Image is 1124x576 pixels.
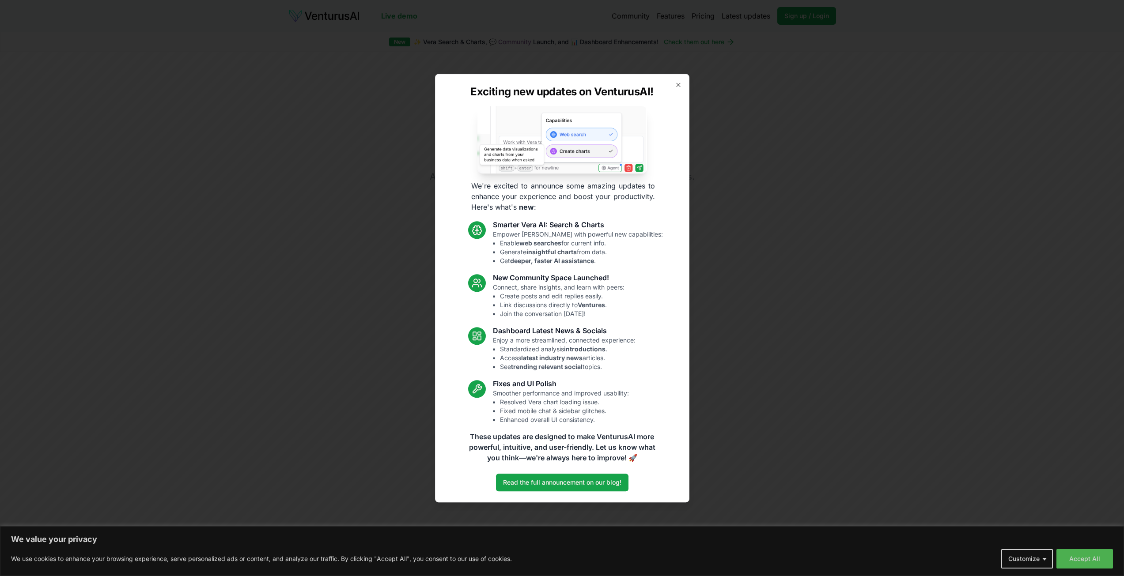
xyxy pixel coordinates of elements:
[493,336,636,371] p: Enjoy a more streamlined, connected experience:
[510,257,594,264] strong: deeper, faster AI assistance
[493,219,663,230] h3: Smarter Vera AI: Search & Charts
[519,239,561,247] strong: web searches
[526,248,577,256] strong: insightful charts
[496,474,628,491] a: Read the full announcement on our blog!
[500,345,636,354] li: Standardized analysis .
[500,301,624,309] li: Link discussions directly to .
[500,362,636,371] li: See topics.
[564,345,606,353] strong: introductions
[500,309,624,318] li: Join the conversation [DATE]!
[470,85,653,99] h2: Exciting new updates on VenturusAI!
[500,292,624,301] li: Create posts and edit replies easily.
[519,203,534,211] strong: new
[500,407,629,415] li: Fixed mobile chat & sidebar glitches.
[493,272,624,283] h3: New Community Space Launched!
[463,431,661,463] p: These updates are designed to make VenturusAI more powerful, intuitive, and user-friendly. Let us...
[493,389,629,424] p: Smoother performance and improved usability:
[521,354,583,361] strong: latest industry news
[500,415,629,424] li: Enhanced overall UI consistency.
[500,354,636,362] li: Access articles.
[500,239,663,248] li: Enable for current info.
[500,256,663,265] li: Get .
[493,283,624,318] p: Connect, share insights, and learn with peers:
[500,398,629,407] li: Resolved Vera chart loading issue.
[464,181,662,212] p: We're excited to announce some amazing updates to enhance your experience and boost your producti...
[493,378,629,389] h3: Fixes and UI Polish
[500,248,663,256] li: Generate from data.
[493,230,663,265] p: Empower [PERSON_NAME] with powerful new capabilities:
[493,325,636,336] h3: Dashboard Latest News & Socials
[511,363,583,370] strong: trending relevant social
[578,301,605,309] strong: Ventures
[477,106,647,173] img: Vera AI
